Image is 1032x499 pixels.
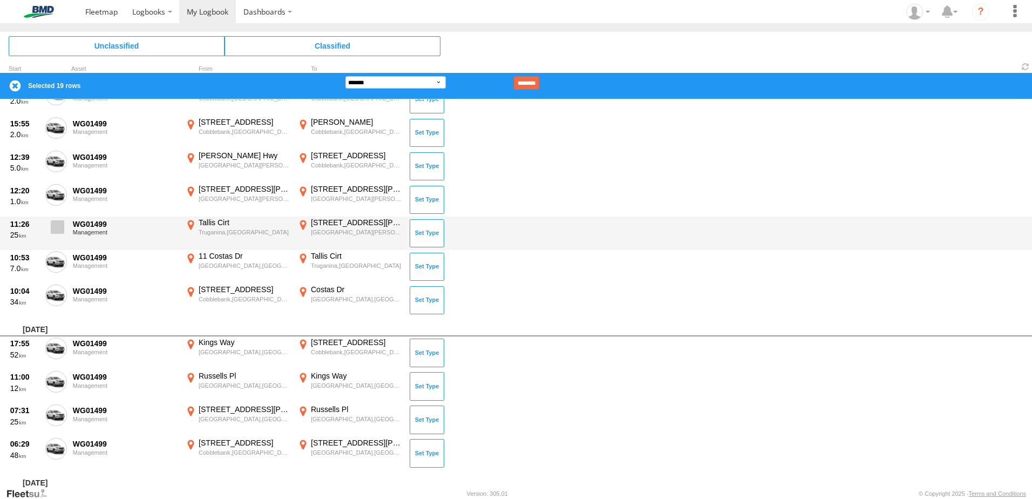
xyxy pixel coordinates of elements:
[73,406,178,415] div: WG01499
[184,66,291,72] div: From
[311,195,402,203] div: [GEOGRAPHIC_DATA][PERSON_NAME][GEOGRAPHIC_DATA]
[311,404,402,414] div: Russells Pl
[410,372,444,400] button: Click to Set
[311,262,402,269] div: Truganina,[GEOGRAPHIC_DATA]
[199,151,290,160] div: [PERSON_NAME] Hwy
[410,286,444,314] button: Click to Set
[199,285,290,294] div: [STREET_ADDRESS]
[410,339,444,367] button: Click to Set
[10,406,39,415] div: 07:31
[10,152,39,162] div: 12:39
[311,449,402,456] div: [GEOGRAPHIC_DATA],[GEOGRAPHIC_DATA]
[10,130,39,139] div: 2.0
[199,295,290,303] div: Cobblebank,[GEOGRAPHIC_DATA]
[184,184,291,215] label: Click to View Event Location
[10,350,39,360] div: 52
[410,186,444,214] button: Click to Set
[73,416,178,422] div: Management
[199,338,290,347] div: Kings Way
[410,439,444,467] button: Click to Set
[73,152,178,162] div: WG01499
[296,66,404,72] div: To
[10,450,39,460] div: 48
[73,286,178,296] div: WG01499
[296,151,404,182] label: Click to View Event Location
[972,3,989,21] i: ?
[10,230,39,240] div: 25
[410,253,444,281] button: Click to Set
[311,382,402,389] div: [GEOGRAPHIC_DATA],[GEOGRAPHIC_DATA]
[73,439,178,449] div: WG01499
[199,161,290,169] div: [GEOGRAPHIC_DATA][PERSON_NAME][GEOGRAPHIC_DATA]
[9,66,41,72] div: Click to Sort
[225,36,440,56] span: Click to view Classified Trips
[199,262,290,269] div: [GEOGRAPHIC_DATA],[GEOGRAPHIC_DATA]
[73,129,178,135] div: Management
[296,404,404,436] label: Click to View Event Location
[10,264,39,273] div: 7.0
[10,219,39,229] div: 11:26
[184,84,291,115] label: Click to View Event Location
[73,229,178,235] div: Management
[9,36,225,56] span: Click to view Unclassified Trips
[410,119,444,147] button: Click to Set
[199,415,290,423] div: [GEOGRAPHIC_DATA],[GEOGRAPHIC_DATA]
[311,338,402,347] div: [STREET_ADDRESS]
[11,6,67,18] img: bmd-logo.svg
[6,488,56,499] a: Visit our Website
[199,228,290,236] div: Truganina,[GEOGRAPHIC_DATA]
[410,406,444,434] button: Click to Set
[73,219,178,229] div: WG01499
[296,438,404,469] label: Click to View Event Location
[902,4,934,20] div: Ajay Sharma
[296,285,404,316] label: Click to View Event Location
[311,438,402,448] div: [STREET_ADDRESS][PERSON_NAME]
[73,339,178,348] div: WG01499
[184,117,291,149] label: Click to View Event Location
[73,162,178,168] div: Management
[311,184,402,194] div: [STREET_ADDRESS][PERSON_NAME]
[10,119,39,129] div: 15:55
[311,117,402,127] div: [PERSON_NAME]
[199,449,290,456] div: Cobblebank,[GEOGRAPHIC_DATA]
[410,85,444,113] button: Click to Set
[199,348,290,356] div: [GEOGRAPHIC_DATA],[GEOGRAPHIC_DATA]
[296,371,404,402] label: Click to View Event Location
[10,439,39,449] div: 06:29
[73,372,178,382] div: WG01499
[184,438,291,469] label: Click to View Event Location
[199,128,290,136] div: Cobblebank,[GEOGRAPHIC_DATA]
[10,372,39,382] div: 11:00
[311,151,402,160] div: [STREET_ADDRESS]
[199,371,290,381] div: Russells Pl
[73,449,178,456] div: Management
[10,297,39,307] div: 34
[311,295,402,303] div: [GEOGRAPHIC_DATA],[GEOGRAPHIC_DATA]
[311,348,402,356] div: Cobblebank,[GEOGRAPHIC_DATA]
[199,218,290,227] div: Tallis Cirt
[73,119,178,129] div: WG01499
[919,490,1026,497] div: © Copyright 2025 -
[10,163,39,173] div: 5.0
[199,382,290,389] div: [GEOGRAPHIC_DATA],[GEOGRAPHIC_DATA]
[1019,62,1032,72] span: Refresh
[311,161,402,169] div: Cobblebank,[GEOGRAPHIC_DATA]
[10,186,39,195] div: 12:20
[184,218,291,249] label: Click to View Event Location
[71,66,179,72] div: Asset
[184,251,291,282] label: Click to View Event Location
[10,96,39,106] div: 2.0
[199,184,290,194] div: [STREET_ADDRESS][PERSON_NAME]
[311,415,402,423] div: [GEOGRAPHIC_DATA],[GEOGRAPHIC_DATA]
[311,371,402,381] div: Kings Way
[73,186,178,195] div: WG01499
[10,417,39,427] div: 25
[184,371,291,402] label: Click to View Event Location
[184,285,291,316] label: Click to View Event Location
[296,117,404,149] label: Click to View Event Location
[73,382,178,389] div: Management
[296,184,404,215] label: Click to View Event Location
[296,218,404,249] label: Click to View Event Location
[311,218,402,227] div: [STREET_ADDRESS][PERSON_NAME]
[199,251,290,261] div: 11 Costas Dr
